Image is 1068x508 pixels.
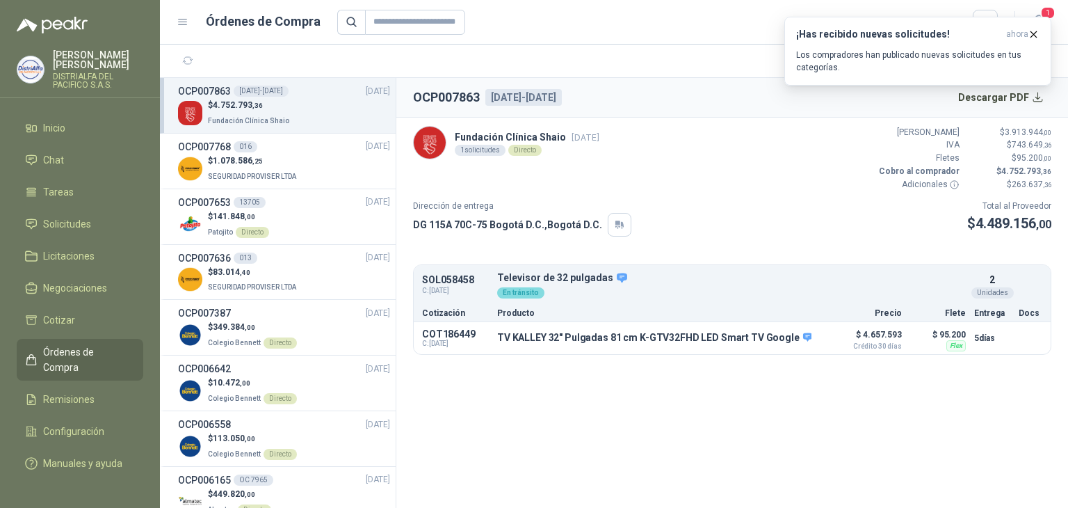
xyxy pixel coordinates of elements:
[236,227,269,238] div: Directo
[968,138,1051,152] p: $
[208,210,269,223] p: $
[213,378,250,388] span: 10.472
[53,72,143,89] p: DISTRIALFA DEL PACIFICO S.A.S.
[208,432,297,445] p: $
[876,178,960,191] p: Adicionales
[17,418,143,445] a: Configuración
[876,165,960,178] p: Cobro al comprador
[245,324,255,331] span: ,00
[43,392,95,407] span: Remisiones
[413,200,631,213] p: Dirección de entrega
[208,173,296,180] span: SEGURIDAD PROVISER LTDA
[240,379,250,387] span: ,00
[17,115,143,141] a: Inicio
[1026,10,1051,35] button: 1
[213,489,255,499] span: 449.820
[422,328,489,340] p: COT186449
[422,340,489,348] span: C: [DATE]
[422,275,489,285] p: SOL058458
[1043,141,1051,149] span: ,36
[213,100,263,110] span: 4.752.793
[178,361,390,405] a: OCP006642[DATE] Company Logo$10.472,00Colegio BennettDirecto
[17,179,143,205] a: Tareas
[366,251,390,264] span: [DATE]
[572,132,599,143] span: [DATE]
[178,267,202,292] img: Company Logo
[17,307,143,333] a: Cotizar
[971,287,1014,299] div: Unidades
[245,435,255,443] span: ,00
[208,266,299,279] p: $
[508,145,542,156] div: Directo
[208,283,296,291] span: SEGURIDAD PROVISER LTDA
[178,417,390,461] a: OCP006558[DATE] Company Logo$113.050,00Colegio BennettDirecto
[17,211,143,237] a: Solicitudes
[245,491,255,498] span: ,00
[213,267,250,277] span: 83.014
[1043,181,1051,189] span: ,36
[178,195,390,239] a: OCP00765313705[DATE] Company Logo$141.848,00PatojitoDirecto
[234,197,266,208] div: 13705
[234,475,273,486] div: OC 7965
[213,212,255,221] span: 141.848
[178,195,231,210] h3: OCP007653
[968,126,1051,139] p: $
[455,129,599,145] p: Fundación Clínica Shaio
[208,395,261,402] span: Colegio Bennett
[264,449,297,460] div: Directo
[1041,168,1051,175] span: ,36
[1043,129,1051,136] span: ,00
[17,275,143,301] a: Negociaciones
[264,338,297,349] div: Directo
[178,251,390,294] a: OCP007636013[DATE] Company Logo$83.014,40SEGURIDAD PROVISER LTDA
[974,309,1010,317] p: Entrega
[208,339,261,347] span: Colegio Bennett
[366,363,390,376] span: [DATE]
[17,386,143,413] a: Remisiones
[206,12,321,31] h1: Órdenes de Compra
[832,343,902,350] span: Crédito 30 días
[832,309,902,317] p: Precio
[43,216,91,232] span: Solicitudes
[1005,127,1051,137] span: 3.913.944
[234,253,257,264] div: 013
[17,56,44,83] img: Company Logo
[366,140,390,153] span: [DATE]
[43,280,107,296] span: Negociaciones
[422,285,489,296] span: C: [DATE]
[252,102,263,109] span: ,36
[234,141,257,152] div: 016
[213,156,263,166] span: 1.078.586
[208,321,297,334] p: $
[213,434,255,443] span: 113.050
[17,17,88,33] img: Logo peakr
[208,488,271,501] p: $
[497,272,966,285] p: Televisor de 32 pulgadas
[178,417,231,432] h3: OCP006558
[178,139,231,154] h3: OCP007768
[967,213,1051,235] p: $
[178,379,202,403] img: Company Logo
[796,49,1039,74] p: Los compradores han publicado nuevas solicitudes en tus categorías.
[1012,140,1051,150] span: 743.649
[178,305,390,349] a: OCP007387[DATE] Company Logo$349.384,00Colegio BennettDirecto
[1017,153,1051,163] span: 95.200
[178,361,231,376] h3: OCP006642
[366,196,390,209] span: [DATE]
[178,212,202,237] img: Company Logo
[366,307,390,320] span: [DATE]
[178,84,390,127] a: OCP007863[DATE]-[DATE][DATE] Company Logo$4.752.793,36Fundación Clínica Shaio
[234,86,289,97] div: [DATE]-[DATE]
[17,339,143,381] a: Órdenes de Compra
[796,29,1001,40] h3: ¡Has recibido nuevas solicitudes!
[946,340,966,351] div: Flex
[422,309,489,317] p: Cotización
[366,473,390,486] span: [DATE]
[43,344,130,375] span: Órdenes de Compra
[497,332,811,344] p: TV KALLEY 32" Pulgadas 81 cm K-GTV32FHD LED Smart TV Google
[43,184,74,200] span: Tareas
[245,213,255,221] span: ,00
[208,376,297,390] p: $
[178,323,202,347] img: Company Logo
[414,127,446,159] img: Company Logo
